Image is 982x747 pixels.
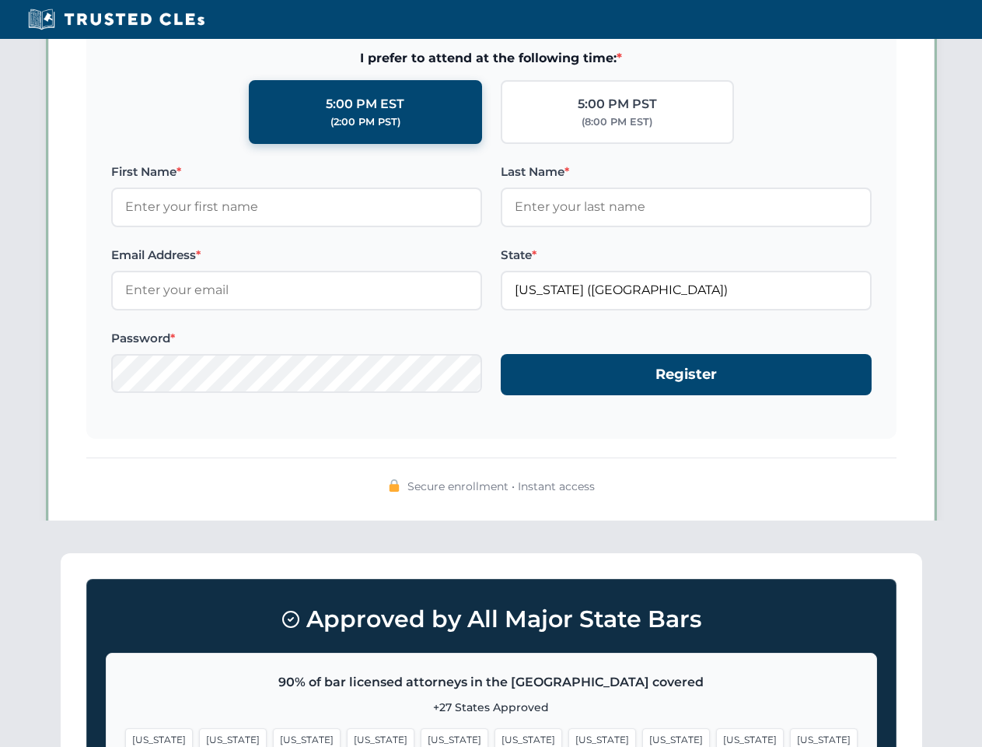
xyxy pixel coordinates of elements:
[23,8,209,31] img: Trusted CLEs
[125,672,858,693] p: 90% of bar licensed attorneys in the [GEOGRAPHIC_DATA] covered
[330,114,400,130] div: (2:00 PM PST)
[125,699,858,716] p: +27 States Approved
[578,94,657,114] div: 5:00 PM PST
[111,188,482,226] input: Enter your first name
[501,188,872,226] input: Enter your last name
[326,94,404,114] div: 5:00 PM EST
[501,271,872,310] input: Florida (FL)
[111,48,872,68] span: I prefer to attend at the following time:
[111,163,482,181] label: First Name
[582,114,652,130] div: (8:00 PM EST)
[106,598,877,640] h3: Approved by All Major State Bars
[501,354,872,395] button: Register
[388,479,400,492] img: 🔒
[111,271,482,310] input: Enter your email
[111,329,482,348] label: Password
[111,246,482,265] label: Email Address
[407,478,595,495] span: Secure enrollment • Instant access
[501,246,872,265] label: State
[501,163,872,181] label: Last Name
